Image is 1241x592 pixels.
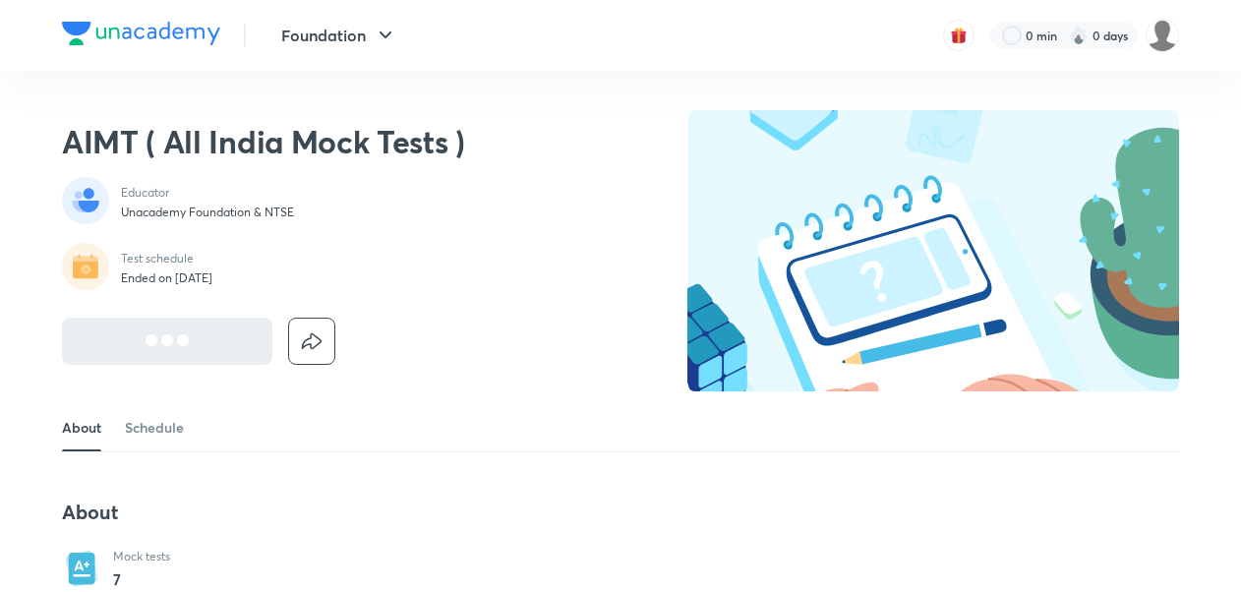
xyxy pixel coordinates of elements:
a: About [62,404,101,451]
p: Mock tests [113,549,170,564]
img: avatar [950,27,968,44]
p: Test schedule [121,251,212,266]
h2: AIMT ( All India Mock Tests ) [62,122,465,161]
button: Foundation [269,16,409,55]
img: streak [1069,26,1089,45]
p: Educator [121,185,294,201]
p: Ended on [DATE] [121,270,212,286]
a: Company Logo [62,22,220,50]
a: Schedule [125,404,184,451]
img: Saarush Gupta [1146,19,1179,52]
p: Unacademy Foundation & NTSE [121,205,294,220]
p: 7 [113,567,170,591]
img: Company Logo [62,22,220,45]
button: avatar [943,20,975,51]
h4: About [62,500,801,525]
